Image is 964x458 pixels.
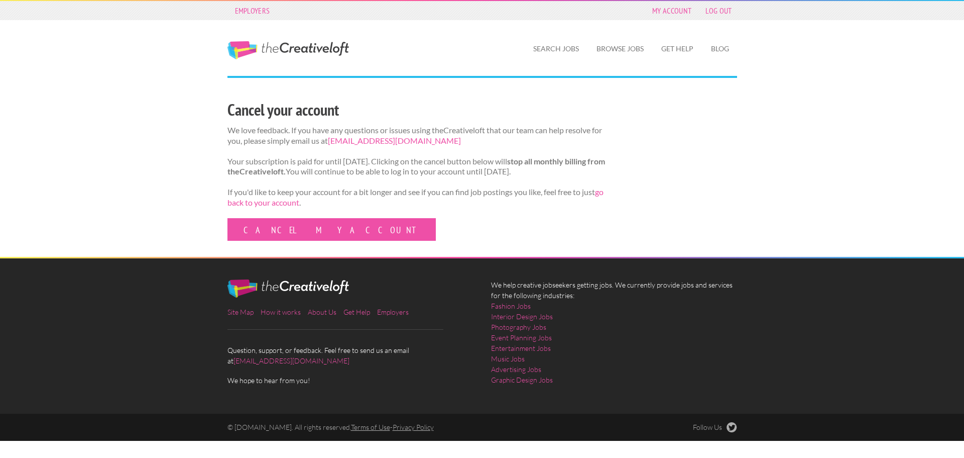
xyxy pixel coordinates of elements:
a: Employers [230,4,275,18]
a: Follow Us [693,422,737,432]
img: The Creative Loft [227,280,349,298]
p: We love feedback. If you have any questions or issues using theCreativeloft that our team can hel... [227,125,606,146]
a: Photography Jobs [491,322,546,332]
a: Cancel my account [227,218,436,241]
a: Interior Design Jobs [491,311,553,322]
a: [EMAIL_ADDRESS][DOMAIN_NAME] [233,356,349,365]
a: Entertainment Jobs [491,343,551,353]
a: Log Out [700,4,737,18]
a: Employers [377,308,409,316]
p: Your subscription is paid for until [DATE]. Clicking on the cancel button below will You will con... [227,156,606,177]
div: Question, support, or feedback. Feel free to send us an email at [218,280,482,386]
div: We help creative jobseekers getting jobs. We currently provide jobs and services for the followin... [482,280,746,393]
a: Browse Jobs [588,37,652,60]
a: Graphic Design Jobs [491,375,553,385]
span: We hope to hear from you! [227,375,473,386]
a: Site Map [227,308,254,316]
strong: stop all monthly billing from theCreativeloft. [227,156,605,176]
div: © [DOMAIN_NAME]. All rights reserved. - [218,422,614,432]
a: Event Planning Jobs [491,332,552,343]
a: [EMAIL_ADDRESS][DOMAIN_NAME] [328,136,461,145]
a: Terms of Use [351,423,390,431]
a: Search Jobs [525,37,587,60]
a: Advertising Jobs [491,364,541,375]
a: How it works [261,308,301,316]
a: About Us [308,308,336,316]
h2: Cancel your account [227,99,606,121]
a: Fashion Jobs [491,301,531,311]
a: Get Help [653,37,701,60]
a: Blog [703,37,737,60]
a: Get Help [343,308,370,316]
a: Music Jobs [491,353,525,364]
a: The Creative Loft [227,41,349,59]
p: If you'd like to keep your account for a bit longer and see if you can find job postings you like... [227,187,606,208]
a: go back to your account [227,187,604,207]
a: Privacy Policy [393,423,434,431]
a: My Account [647,4,696,18]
